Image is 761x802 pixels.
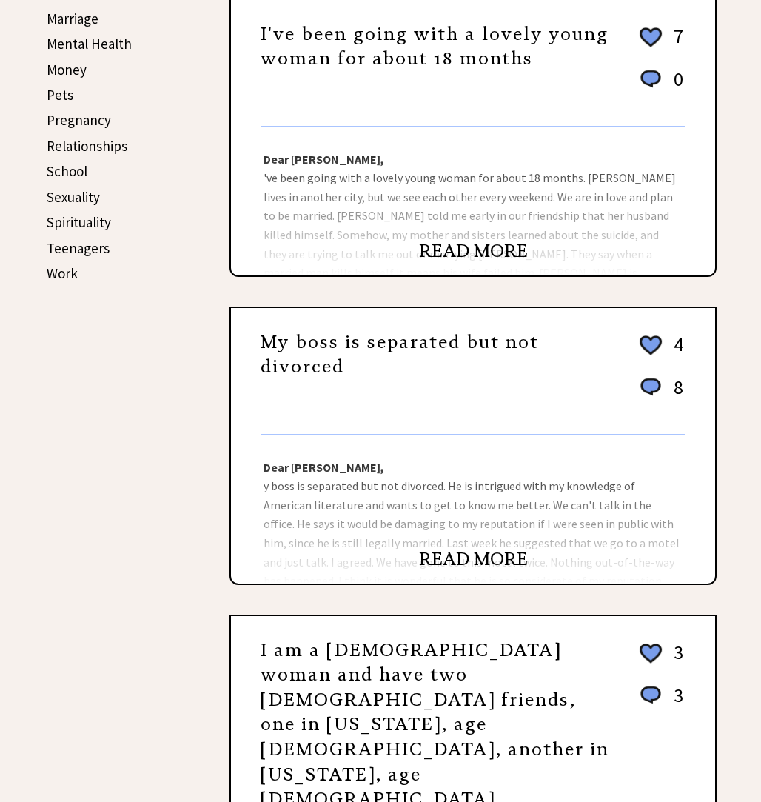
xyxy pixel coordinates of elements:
[47,137,127,155] a: Relationships
[261,331,539,378] a: My boss is separated but not divorced
[47,162,87,180] a: School
[666,24,684,65] td: 7
[47,61,87,78] a: Money
[666,332,684,373] td: 4
[47,264,78,282] a: Work
[419,240,528,262] a: READ MORE
[637,684,664,707] img: message_round%201.png
[47,10,98,27] a: Marriage
[666,640,684,681] td: 3
[637,67,664,91] img: message_round%201.png
[637,24,664,50] img: heart_outline%202.png
[47,213,111,231] a: Spirituality
[47,86,73,104] a: Pets
[47,111,111,129] a: Pregnancy
[264,152,384,167] strong: Dear [PERSON_NAME],
[47,188,100,206] a: Sexuality
[666,683,684,722] td: 3
[264,460,384,475] strong: Dear [PERSON_NAME],
[666,375,684,414] td: 8
[231,127,715,275] div: 've been going with a lovely young woman for about 18 months. [PERSON_NAME] lives in another city...
[419,548,528,570] a: READ MORE
[261,23,609,70] a: I've been going with a lovely young woman for about 18 months
[637,641,664,666] img: heart_outline%202.png
[47,35,132,53] a: Mental Health
[666,67,684,106] td: 0
[637,333,664,358] img: heart_outline%202.png
[47,239,110,257] a: Teenagers
[637,375,664,399] img: message_round%201.png
[231,435,715,584] div: y boss is separated but not divorced. He is intrigued with my knowledge of American literature an...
